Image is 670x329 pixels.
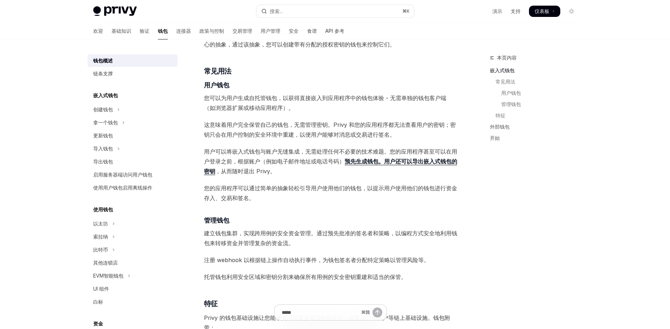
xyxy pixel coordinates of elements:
font: UI 组件 [93,286,109,292]
button: 切换暗模式 [566,6,577,17]
a: 政策与控制 [199,23,224,39]
font: 比特币 [93,247,108,253]
a: 仪表板 [529,6,560,17]
font: 食谱 [307,28,317,34]
button: 切换以太坊部分 [88,217,178,230]
a: 外部钱包 [490,121,583,132]
a: 用户钱包 [490,87,583,99]
a: 验证 [140,23,149,39]
font: 演示 [492,8,502,14]
font: 验证 [140,28,149,34]
font: 注册 webhook 以根据链上操作自动执行事件，为钱包签名者分配特定策略以管理风险等。 [204,256,429,263]
input: 提问... [282,305,358,320]
a: 安全 [289,23,299,39]
a: 预先生成钱包。用户还可以 [345,158,412,165]
font: 索拉纳 [93,234,108,240]
a: 钱包概述 [88,54,178,67]
font: 支持 [511,8,521,14]
a: 导出钱包 [88,155,178,168]
font: 这意味着用户完全保管自己的钱包，无需管理密钥。Privy 和您的应用程序都无法查看用户的密钥；密钥只会在用户控制的安全环境中重建，以便用户能够对消息或交易进行签名。 [204,121,456,138]
a: 启用服务器端访问用户钱包 [88,168,178,181]
font: 用户可以将嵌入式钱包与账户无缝集成，无需处理任何不必要的技术难题。您的应用程序甚至可以 [204,148,446,155]
font: 政策与控制 [199,28,224,34]
font: 用户钱包 [204,81,229,89]
button: 打开搜索 [256,5,414,18]
img: 灯光标志 [93,6,137,16]
font: 资金 [93,321,103,327]
font: 建立钱包集群，实现跨用例的安全资金管理。通过预先批准的签名者和策略，以编程方式安全地利用钱包来转移资金并管理复杂的资金流。 [204,230,457,247]
a: 管理钱包 [490,99,583,110]
font: 托管钱包利用安全区域和密钥分割来确保所有用例的安全密钥重建和适当的保管。 [204,273,407,280]
font: 您可以为用户生成自托管钱包，以获得直接嵌入到应用程序中的钱包体验 - 无需单独的钱包客户端（如浏览器扩展或移动应用程序）。 [204,94,446,111]
font: 管理钱包 [204,217,229,224]
font: 启用服务器端访问用户钱包 [93,172,152,178]
font: 更新钱包 [93,132,113,138]
button: 切换 Solana 部分 [88,230,178,243]
font: 基础知识 [111,28,131,34]
font: 您的应用程序可以通过简单的抽象轻松引导用户使用他们的钱包，以提示用户使用他们的钱包进行资金存入、交易和签名。 [204,185,457,201]
a: 支持 [511,8,521,15]
a: 用户管理 [261,23,280,39]
a: 欢迎 [93,23,103,39]
a: 嵌入式钱包 [490,65,583,76]
font: 拿一个钱包 [93,119,118,125]
button: 切换创建钱包部分 [88,103,178,116]
font: 欢迎 [93,28,103,34]
a: 白标 [88,296,178,308]
font: 管理钱包 [501,101,521,107]
font: 其他连锁店 [93,260,118,266]
a: UI 组件 [88,283,178,295]
font: 本页内容 [497,55,517,61]
a: 演示 [492,8,502,15]
font: 使用钱包 [93,206,113,212]
font: 用户管理 [261,28,280,34]
font: 以太坊 [93,221,108,226]
font: 使用用户钱包启用离线操作 [93,185,152,191]
button: 发送消息 [372,308,382,317]
button: 切换 EVM 智能钱包部分 [88,269,178,282]
button: 切换比特币部分 [88,243,178,256]
font: API 参考 [325,28,344,34]
a: 钱包 [158,23,168,39]
a: 基础知识 [111,23,131,39]
a: 食谱 [307,23,317,39]
font: 搜索... [270,8,283,14]
a: 开始 [490,132,583,144]
font: 交易管理 [232,28,252,34]
font: ，从而随时退出 Privy。 [215,168,276,175]
button: 切换获取钱包部分 [88,116,178,129]
font: 创建钱包 [93,106,113,112]
font: EVM智能钱包 [93,273,123,279]
a: 交易管理 [232,23,252,39]
font: 连接器 [176,28,191,34]
font: 外部钱包 [490,124,510,130]
font: 嵌入式钱包 [93,92,118,98]
font: 导入钱包 [93,145,113,151]
a: 链条支撑 [88,67,178,80]
font: 开始 [490,135,500,141]
a: API 参考 [325,23,344,39]
a: 连接器 [176,23,191,39]
font: 安全 [289,28,299,34]
font: 用户钱包 [501,90,521,96]
font: 白标 [93,299,103,305]
a: 特征 [490,110,583,121]
font: K [407,8,410,14]
font: 链条支撑 [93,70,113,76]
font: 嵌入式钱包 [490,67,515,73]
font: 仪表板 [535,8,549,14]
a: 其他连锁店 [88,256,178,269]
font: 常见用法 [496,79,515,85]
a: 更新钱包 [88,129,178,142]
font: 常见用法 [204,67,231,75]
font: 特征 [204,299,218,308]
font: 钱包 [158,28,168,34]
font: 钱包概述 [93,57,113,63]
font: ⌘ [402,8,407,14]
font: 导出钱包 [93,159,113,164]
button: 切换导入钱包部分 [88,142,178,155]
a: 常见用法 [490,76,583,87]
a: 使用用户钱包启用离线操作 [88,181,178,194]
font: 特征 [496,112,505,118]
